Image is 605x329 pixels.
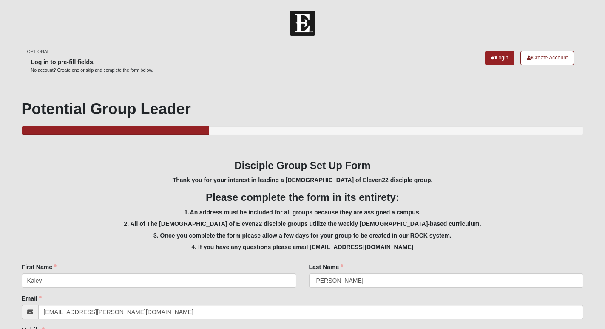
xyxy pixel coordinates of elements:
[31,59,153,66] h6: Log in to pre-fill fields.
[27,48,50,55] small: OPTIONAL
[520,51,574,65] a: Create Account
[22,177,584,184] h5: Thank you for your interest in leading a [DEMOGRAPHIC_DATA] of Eleven22 disciple group.
[290,11,315,36] img: Church of Eleven22 Logo
[22,220,584,228] h5: 2. All of The [DEMOGRAPHIC_DATA] of Eleven22 disciple groups utilize the weekly [DEMOGRAPHIC_DATA...
[22,294,42,303] label: Email
[22,160,584,172] h3: Disciple Group Set Up Form
[309,263,344,271] label: Last Name
[22,209,584,216] h5: 1. An address must be included for all groups because they are assigned a campus.
[22,263,57,271] label: First Name
[31,67,153,73] p: No account? Create one or skip and complete the form below.
[22,232,584,239] h5: 3. Once you complete the form please allow a few days for your group to be created in our ROCK sy...
[22,244,584,251] h5: 4. If you have any questions please email [EMAIL_ADDRESS][DOMAIN_NAME]
[22,191,584,204] h3: Please complete the form in its entirety:
[485,51,514,65] a: Login
[22,100,584,118] h1: Potential Group Leader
